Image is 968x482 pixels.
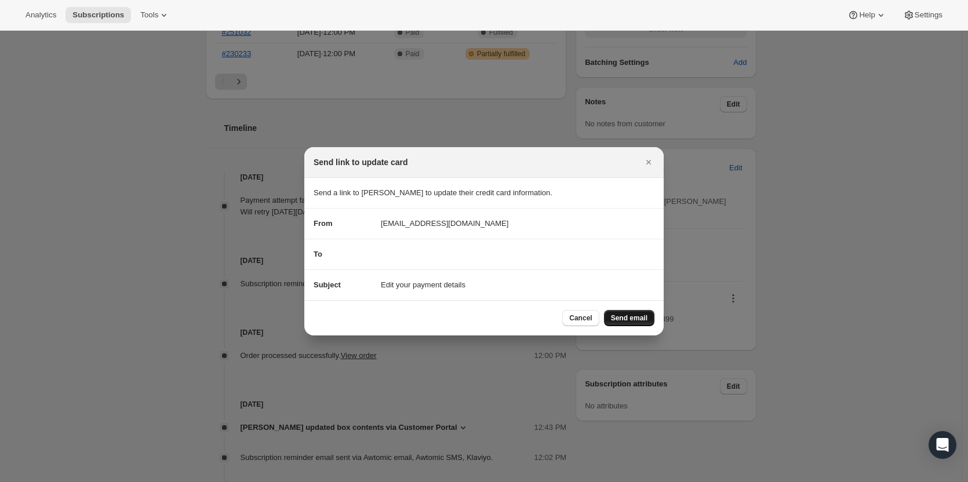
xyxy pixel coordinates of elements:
[133,7,177,23] button: Tools
[314,187,654,199] p: Send a link to [PERSON_NAME] to update their credit card information.
[562,310,599,326] button: Cancel
[314,156,408,168] h2: Send link to update card
[611,313,647,323] span: Send email
[72,10,124,20] span: Subscriptions
[929,431,956,459] div: Open Intercom Messenger
[26,10,56,20] span: Analytics
[19,7,63,23] button: Analytics
[140,10,158,20] span: Tools
[641,154,657,170] button: Close
[859,10,875,20] span: Help
[381,279,465,291] span: Edit your payment details
[569,313,592,323] span: Cancel
[915,10,942,20] span: Settings
[65,7,131,23] button: Subscriptions
[896,7,949,23] button: Settings
[314,250,322,258] span: To
[604,310,654,326] button: Send email
[314,219,333,228] span: From
[314,280,341,289] span: Subject
[381,218,508,229] span: [EMAIL_ADDRESS][DOMAIN_NAME]
[840,7,893,23] button: Help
